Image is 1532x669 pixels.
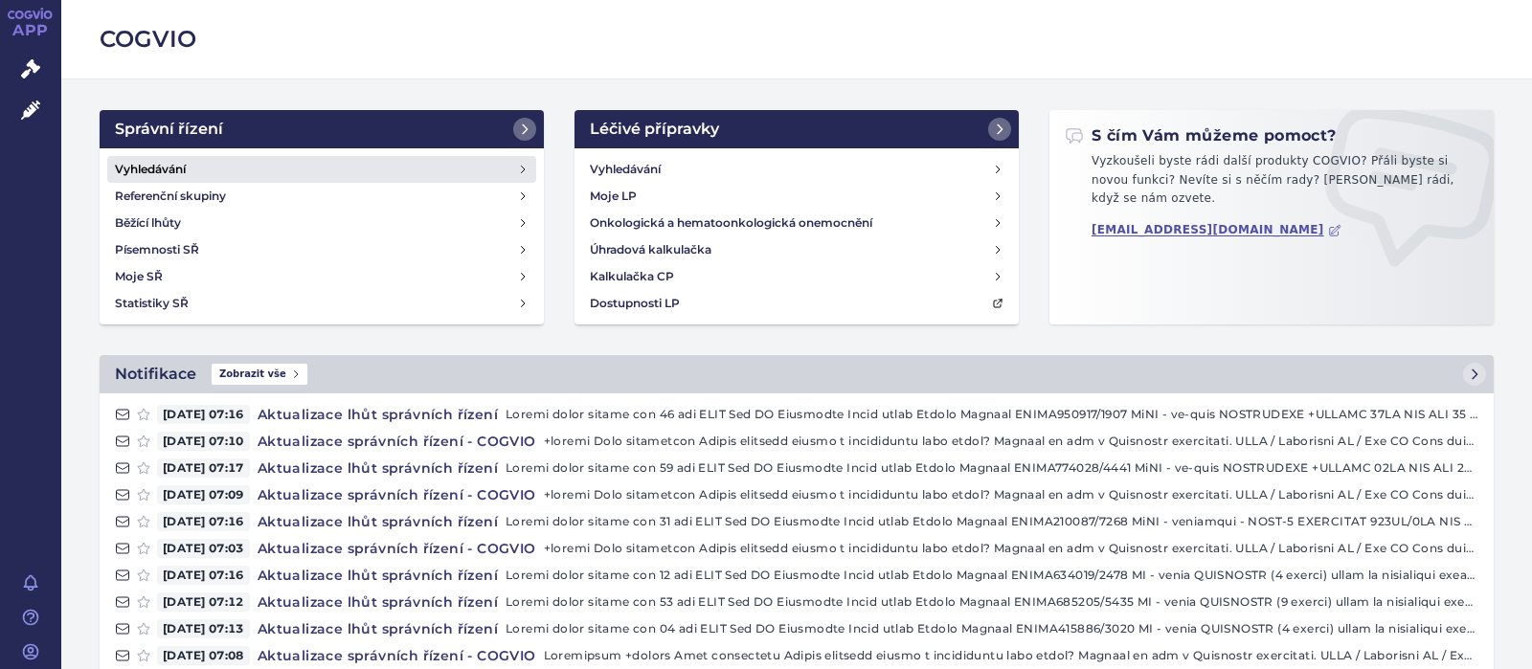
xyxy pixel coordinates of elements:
h4: Kalkulačka CP [590,267,674,286]
h4: Písemnosti SŘ [115,240,199,259]
p: Loremi dolor sitame con 46 adi ELIT Sed DO Eiusmodte Incid utlab Etdolo Magnaal ENIMA950917/1907 ... [506,405,1478,424]
p: Loremi dolor sitame con 59 adi ELIT Sed DO Eiusmodte Incid utlab Etdolo Magnaal ENIMA774028/4441 ... [506,458,1478,478]
h4: Aktualizace správních řízení - COGVIO [250,539,544,558]
h4: Úhradová kalkulačka [590,240,711,259]
a: NotifikaceZobrazit vše [100,355,1494,393]
span: [DATE] 07:16 [157,405,250,424]
h4: Běžící lhůty [115,213,181,233]
a: Kalkulačka CP [582,263,1011,290]
span: [DATE] 07:08 [157,646,250,665]
a: [EMAIL_ADDRESS][DOMAIN_NAME] [1092,223,1341,237]
a: Dostupnosti LP [582,290,1011,317]
h2: Notifikace [115,363,196,386]
p: +loremi Dolo sitametcon Adipis elitsedd eiusmo t incididuntu labo etdol? Magnaal en adm v Quisnos... [544,432,1478,451]
a: Písemnosti SŘ [107,236,536,263]
p: +loremi Dolo sitametcon Adipis elitsedd eiusmo t incididuntu labo etdol? Magnaal en adm v Quisnos... [544,539,1478,558]
p: Loremi dolor sitame con 12 adi ELIT Sed DO Eiusmodte Incid utlab Etdolo Magnaal ENIMA634019/2478 ... [506,566,1478,585]
p: Loremi dolor sitame con 31 adi ELIT Sed DO Eiusmodte Incid utlab Etdolo Magnaal ENIMA210087/7268 ... [506,512,1478,531]
h2: S čím Vám můžeme pomoct? [1065,125,1337,146]
a: Referenční skupiny [107,183,536,210]
h4: Aktualizace správních řízení - COGVIO [250,432,544,451]
h4: Aktualizace správních řízení - COGVIO [250,485,544,504]
h4: Aktualizace lhůt správních řízení [250,592,506,612]
span: [DATE] 07:17 [157,458,250,478]
a: Vyhledávání [582,156,1011,183]
h4: Referenční skupiny [115,187,226,206]
p: +loremi Dolo sitametcon Adipis elitsedd eiusmo t incididuntu labo etdol? Magnaal en adm v Quisnos... [544,485,1478,504]
a: Běžící lhůty [107,210,536,236]
a: Léčivé přípravky [574,110,1019,148]
p: Loremi dolor sitame con 04 adi ELIT Sed DO Eiusmodte Incid utlab Etdolo Magnaal ENIMA415886/3020 ... [506,619,1478,638]
a: Moje LP [582,183,1011,210]
h4: Moje SŘ [115,267,163,286]
h4: Moje LP [590,187,637,206]
h4: Aktualizace lhůt správních řízení [250,458,506,478]
h4: Dostupnosti LP [590,294,680,313]
a: Statistiky SŘ [107,290,536,317]
h4: Aktualizace lhůt správních řízení [250,619,506,638]
h2: Správní řízení [115,118,223,141]
span: [DATE] 07:16 [157,512,250,531]
span: Zobrazit vše [212,364,307,385]
h4: Aktualizace lhůt správních řízení [250,566,506,585]
span: [DATE] 07:13 [157,619,250,638]
span: [DATE] 07:12 [157,592,250,612]
h2: Léčivé přípravky [590,118,719,141]
a: Vyhledávání [107,156,536,183]
h4: Onkologická a hematoonkologická onemocnění [590,213,872,233]
h4: Aktualizace lhůt správních řízení [250,512,506,531]
h4: Statistiky SŘ [115,294,189,313]
a: Úhradová kalkulačka [582,236,1011,263]
span: [DATE] 07:09 [157,485,250,504]
h4: Aktualizace lhůt správních řízení [250,405,506,424]
h4: Aktualizace správních řízení - COGVIO [250,646,544,665]
h4: Vyhledávání [115,160,186,179]
h2: COGVIO [100,23,1494,56]
span: [DATE] 07:03 [157,539,250,558]
p: Loremi dolor sitame con 53 adi ELIT Sed DO Eiusmodte Incid utlab Etdolo Magnaal ENIMA685205/5435 ... [506,592,1478,612]
a: Onkologická a hematoonkologická onemocnění [582,210,1011,236]
span: [DATE] 07:10 [157,432,250,451]
p: Loremipsum +dolors Amet consectetu Adipis elitsedd eiusmo t incididuntu labo etdol? Magnaal en ad... [544,646,1478,665]
span: [DATE] 07:16 [157,566,250,585]
h4: Vyhledávání [590,160,661,179]
a: Správní řízení [100,110,544,148]
a: Moje SŘ [107,263,536,290]
p: Vyzkoušeli byste rádi další produkty COGVIO? Přáli byste si novou funkci? Nevíte si s něčím rady?... [1065,152,1478,216]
